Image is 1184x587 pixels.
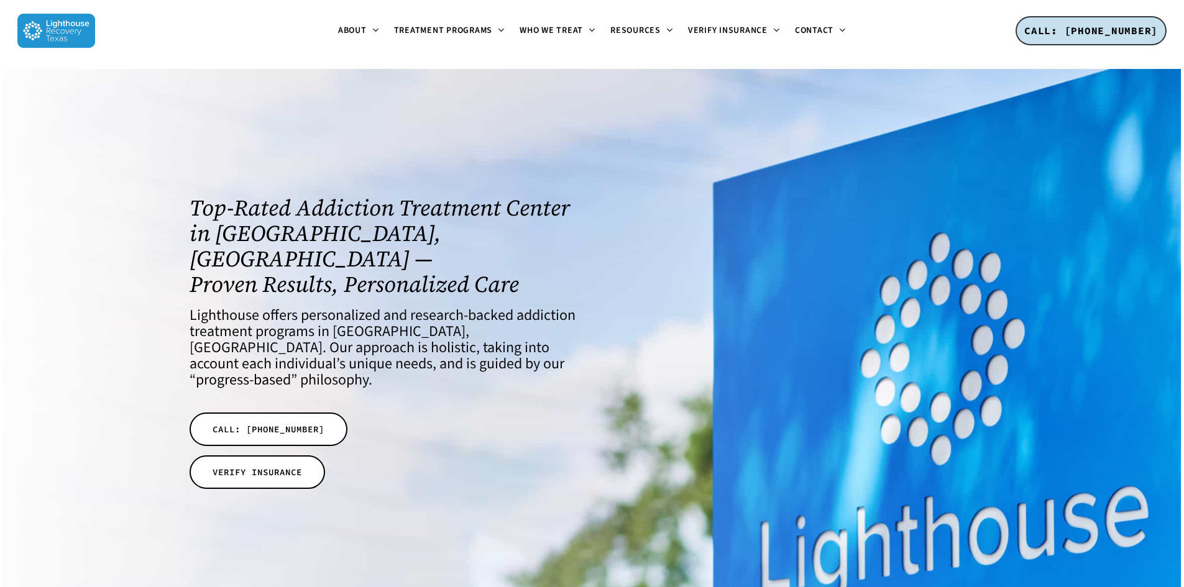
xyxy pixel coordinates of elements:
[338,24,367,37] span: About
[603,26,681,36] a: Resources
[795,24,833,37] span: Contact
[1016,16,1167,46] a: CALL: [PHONE_NUMBER]
[520,24,583,37] span: Who We Treat
[196,369,291,391] a: progress-based
[17,14,95,48] img: Lighthouse Recovery Texas
[213,423,324,435] span: CALL: [PHONE_NUMBER]
[190,455,325,489] a: VERIFY INSURANCE
[512,26,603,36] a: Who We Treat
[610,24,661,37] span: Resources
[387,26,513,36] a: Treatment Programs
[213,466,302,478] span: VERIFY INSURANCE
[1024,24,1158,37] span: CALL: [PHONE_NUMBER]
[331,26,387,36] a: About
[681,26,787,36] a: Verify Insurance
[688,24,768,37] span: Verify Insurance
[190,412,347,446] a: CALL: [PHONE_NUMBER]
[190,307,576,388] h4: Lighthouse offers personalized and research-backed addiction treatment programs in [GEOGRAPHIC_DA...
[787,26,853,36] a: Contact
[190,195,576,297] h1: Top-Rated Addiction Treatment Center in [GEOGRAPHIC_DATA], [GEOGRAPHIC_DATA] — Proven Results, Pe...
[394,24,493,37] span: Treatment Programs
